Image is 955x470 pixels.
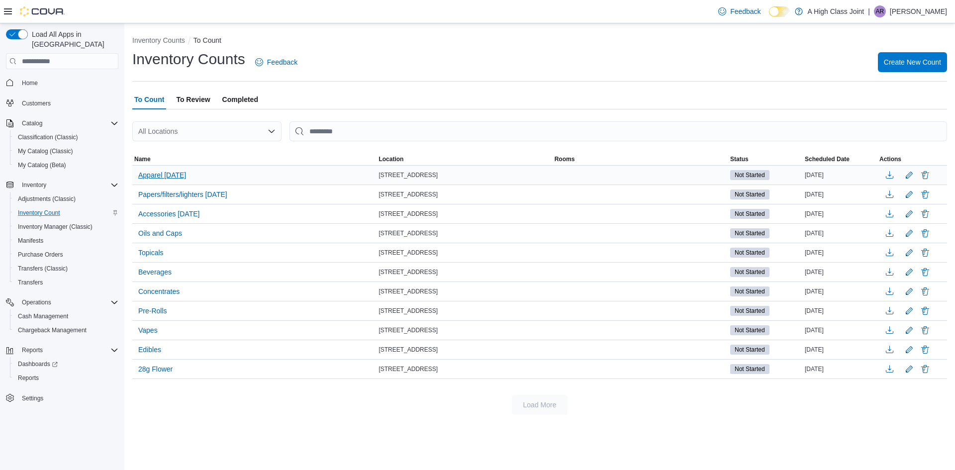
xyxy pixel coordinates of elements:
[18,179,118,191] span: Inventory
[132,35,947,47] nav: An example of EuiBreadcrumbs
[735,248,765,257] span: Not Started
[10,158,122,172] button: My Catalog (Beta)
[379,210,438,218] span: [STREET_ADDRESS]
[14,277,47,288] a: Transfers
[803,169,877,181] div: [DATE]
[18,161,66,169] span: My Catalog (Beta)
[10,276,122,289] button: Transfers
[919,344,931,356] button: Delete
[132,153,377,165] button: Name
[22,99,51,107] span: Customers
[379,307,438,315] span: [STREET_ADDRESS]
[803,344,877,356] div: [DATE]
[803,153,877,165] button: Scheduled Date
[134,226,186,241] button: Oils and Caps
[730,6,761,16] span: Feedback
[2,116,122,130] button: Catalog
[14,324,118,336] span: Chargeback Management
[903,362,915,376] button: Edit count details
[134,323,162,338] button: Vapes
[20,6,65,16] img: Cova
[919,188,931,200] button: Delete
[10,262,122,276] button: Transfers (Classic)
[222,90,258,109] span: Completed
[903,284,915,299] button: Edit count details
[379,190,438,198] span: [STREET_ADDRESS]
[903,206,915,221] button: Edit count details
[14,277,118,288] span: Transfers
[18,344,47,356] button: Reports
[903,168,915,183] button: Edit count details
[730,306,769,316] span: Not Started
[379,249,438,257] span: [STREET_ADDRESS]
[18,77,42,89] a: Home
[919,324,931,336] button: Delete
[138,248,164,258] span: Topicals
[18,147,73,155] span: My Catalog (Classic)
[14,235,47,247] a: Manifests
[379,155,403,163] span: Location
[919,169,931,181] button: Delete
[735,365,765,374] span: Not Started
[22,119,42,127] span: Catalog
[730,325,769,335] span: Not Started
[14,221,118,233] span: Inventory Manager (Classic)
[134,187,231,202] button: Papers/filters/lighters [DATE]
[890,5,947,17] p: [PERSON_NAME]
[18,360,58,368] span: Dashboards
[18,179,50,191] button: Inventory
[803,247,877,259] div: [DATE]
[14,193,80,205] a: Adjustments (Classic)
[138,325,158,335] span: Vapes
[18,279,43,286] span: Transfers
[134,303,171,318] button: Pre-Rolls
[735,287,765,296] span: Not Started
[2,295,122,309] button: Operations
[14,145,118,157] span: My Catalog (Classic)
[903,323,915,338] button: Edit count details
[728,153,803,165] button: Status
[14,372,118,384] span: Reports
[735,190,765,199] span: Not Started
[267,57,297,67] span: Feedback
[735,209,765,218] span: Not Started
[379,287,438,295] span: [STREET_ADDRESS]
[379,326,438,334] span: [STREET_ADDRESS]
[2,178,122,192] button: Inventory
[2,391,122,405] button: Settings
[138,306,167,316] span: Pre-Rolls
[14,358,62,370] a: Dashboards
[803,285,877,297] div: [DATE]
[18,326,87,334] span: Chargeback Management
[138,267,172,277] span: Beverages
[22,181,46,189] span: Inventory
[138,286,180,296] span: Concentrates
[134,265,176,280] button: Beverages
[730,267,769,277] span: Not Started
[18,97,55,109] a: Customers
[18,265,68,273] span: Transfers (Classic)
[903,265,915,280] button: Edit count details
[2,343,122,357] button: Reports
[553,153,728,165] button: Rooms
[735,345,765,354] span: Not Started
[803,208,877,220] div: [DATE]
[919,227,931,239] button: Delete
[735,306,765,315] span: Not Started
[138,170,186,180] span: Apparel [DATE]
[138,209,199,219] span: Accessories [DATE]
[14,131,82,143] a: Classification (Classic)
[14,324,91,336] a: Chargeback Management
[868,5,870,17] p: |
[14,131,118,143] span: Classification (Classic)
[134,362,177,376] button: 28g Flower
[138,345,161,355] span: Edibles
[268,127,276,135] button: Open list of options
[512,395,568,415] button: Load More
[379,365,438,373] span: [STREET_ADDRESS]
[18,209,60,217] span: Inventory Count
[14,263,72,275] a: Transfers (Classic)
[903,303,915,318] button: Edit count details
[14,372,43,384] a: Reports
[10,206,122,220] button: Inventory Count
